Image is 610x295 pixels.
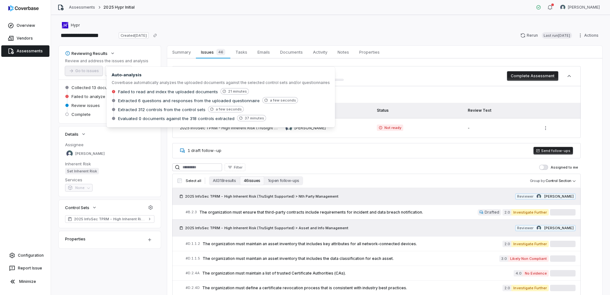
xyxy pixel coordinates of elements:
span: Created [DATE] [119,32,149,39]
span: Vendors [17,36,33,41]
button: https://hypr.com/Hypr [60,19,82,31]
span: a few seconds [208,106,244,112]
button: 1 open follow-ups [264,176,303,185]
button: Control Sets [63,202,99,213]
a: Assessments [1,45,49,57]
button: Reviewing Results [63,48,117,59]
span: Likely Non Compliant [508,255,549,262]
span: Review issues [71,102,100,108]
span: Auto-analysis [112,72,330,78]
button: All 318 results [209,176,240,185]
span: # D.1.1.5 [186,256,200,261]
span: Set Inherent Risk [65,168,99,174]
button: Assigned to me [539,165,548,170]
button: Send follow-ups [533,147,573,155]
span: The organization must maintain an asset inventory that includes the data classification for each ... [203,256,499,261]
span: Properties [357,48,382,56]
span: Complete [71,111,91,117]
span: [PERSON_NAME] [544,226,574,231]
span: 3.0 [499,255,508,262]
a: Overview [1,20,49,31]
span: 2.0 [502,285,511,291]
span: Extracted 6 questions and responses from the uploaded questionnaire [118,98,260,103]
label: Assigned to me [539,165,578,170]
span: 2025 Hypr Initial [103,5,135,10]
span: Coverbase automatically analyzes the uploaded documents against the selected control sets and/or ... [112,80,330,85]
span: Not ready [377,125,403,131]
img: Curtis Nohl avatar [560,5,565,10]
span: The organization must maintain an asset inventory that includes key attributes for all network-co... [203,241,502,246]
a: #D.2.4DThe organization must define a certificate revocation process that is consistent with indu... [186,281,576,295]
span: 2025 InfoSec TPRM - High Inherent Risk (TruSight Supported) [74,216,145,222]
span: Investigate Further [511,241,549,247]
span: Filter [234,165,242,170]
button: Complete Assessment [507,71,558,81]
input: Select all [177,178,182,183]
span: 2025 InfoSec TPRM - High Inherent Risk (TruSight Supported) > Nth Party Management [185,194,338,199]
button: Actions [576,31,602,40]
span: Evaluated 0 documents against the 318 controls extracted [118,116,234,121]
img: Curtis Nohl avatar [537,226,541,230]
button: Minimize [3,275,48,288]
span: Extracted 312 controls from the control sets [118,107,205,112]
div: 2025 InfoSec TPRM - High Inherent Risk (TruSight Supported) [180,125,278,131]
a: #D.2.4AThe organization must maintain a list of trusted Certificate Authorities (CAs).4.0No Evidence [186,266,576,280]
span: The organization must maintain a list of trusted Certificate Authorities (CAs). [202,271,514,276]
a: #D.1.1.2The organization must maintain an asset inventory that includes key attributes for all ne... [186,237,576,251]
span: Review Text [468,108,491,113]
span: 21 minutes [220,88,249,95]
span: [PERSON_NAME] [294,125,326,131]
span: Select all [186,178,201,183]
span: 46 [216,49,225,55]
button: RerunLast run[DATE] [517,31,576,40]
span: 37 minutes [237,115,266,121]
span: 1 draft follow-up [188,148,221,153]
dt: Assignee [65,142,154,147]
span: Documents [278,48,305,56]
a: Configuration [3,250,48,261]
span: Group by [530,178,545,183]
span: # D.2.4A [186,271,200,276]
p: Review and address the issues and analysis [65,58,148,64]
span: Investigate Further [511,285,549,291]
span: [PERSON_NAME] [75,151,105,156]
button: Details [63,128,88,140]
button: Report Issue [3,262,48,274]
span: Reviewer [517,194,533,199]
button: Filter [225,163,245,171]
span: a few seconds [262,97,298,103]
img: Madison Hull avatar [66,150,73,157]
span: [PERSON_NAME] [568,5,600,10]
span: Drafted [485,210,499,215]
span: The organization must ensure that third-party contracts include requirements for incident and dat... [199,210,478,215]
span: # B.2.3 [186,210,197,215]
span: Report Issue [18,266,42,271]
dt: Services [65,177,154,183]
span: Failed to analyze [71,94,105,99]
span: Configuration [18,253,44,258]
span: Emails [255,48,272,56]
span: Minimize [19,279,36,284]
span: 4.0 [514,270,523,276]
span: The organization must define a certificate revocation process that is consistent with industry be... [202,285,502,291]
span: Details [65,131,78,137]
button: Export [105,66,132,76]
dt: Inherent Risk [65,161,154,167]
span: Summary [170,48,193,56]
span: 2.0 [502,209,511,216]
span: Hypr [71,23,80,28]
img: Curtis Nohl avatar [537,194,541,199]
button: 46 issues [240,176,264,185]
span: Failed to read and index the uploaded documents [118,89,218,95]
span: Investigate Further [511,209,549,216]
span: No Evidence [523,270,549,276]
a: Vendors [1,33,49,44]
span: Last run [DATE] [542,32,572,39]
span: # D.2.4D [186,285,200,290]
a: #B.2.3The organization must ensure that third-party contracts include requirements for incident a... [186,205,576,219]
span: Collected 13 documents [71,85,120,90]
span: # D.1.1.2 [186,241,200,246]
img: logo-D7KZi-bG.svg [8,5,39,11]
div: - [468,125,533,131]
div: Reviewing Results [65,50,108,56]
